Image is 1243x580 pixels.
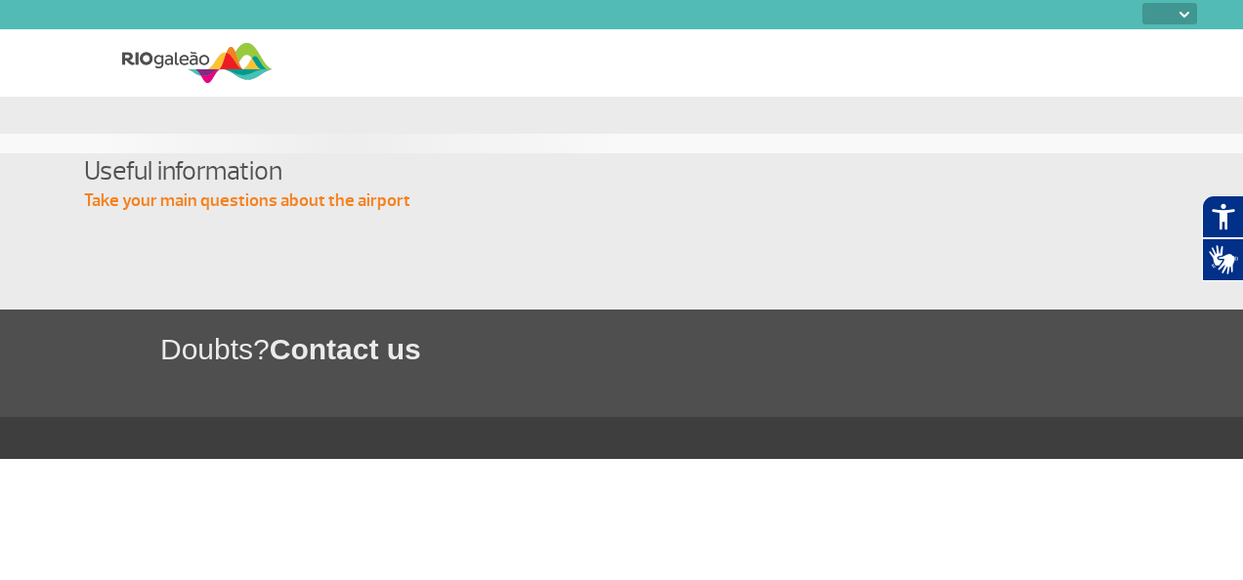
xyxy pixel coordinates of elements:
[84,189,1179,213] p: Take your main questions about the airport
[1202,195,1243,281] div: Plugin de acessibilidade da Hand Talk.
[160,329,1243,369] h1: Doubts?
[270,333,421,365] span: Contact us
[1202,195,1243,238] button: Abrir recursos assistivos.
[1202,238,1243,281] button: Abrir tradutor de língua de sinais.
[84,153,1179,189] h4: Useful information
